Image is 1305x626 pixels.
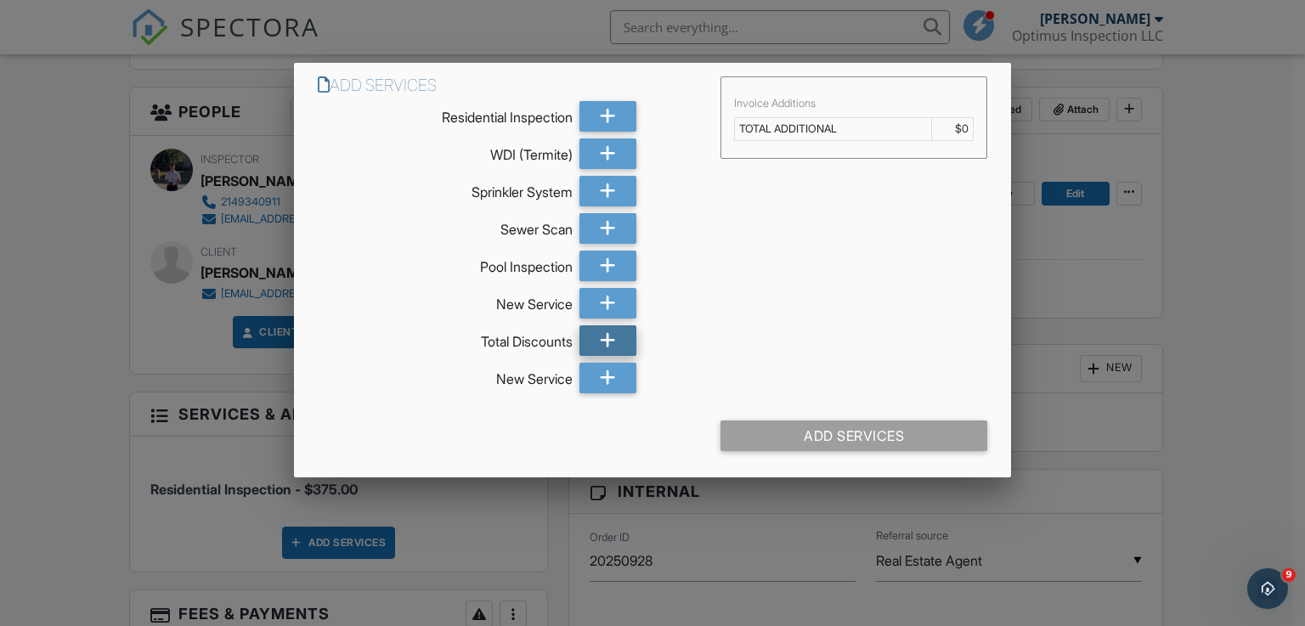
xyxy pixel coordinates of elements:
div: WDI (Termite) [318,138,573,164]
h6: Add Services [318,76,700,94]
div: Pool Inspection [318,251,573,276]
iframe: Intercom live chat [1247,568,1288,609]
div: Invoice Additions [734,97,975,110]
div: New Service [318,363,573,388]
div: Sewer Scan [318,213,573,239]
div: Total Discounts [318,325,573,351]
div: Add Services [720,420,988,451]
div: Sprinkler System [318,176,573,201]
div: Residential Inspection [318,101,573,127]
td: $0 [931,117,974,140]
td: TOTAL ADDITIONAL [734,117,931,140]
div: New Service [318,288,573,313]
span: 9 [1282,568,1296,582]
